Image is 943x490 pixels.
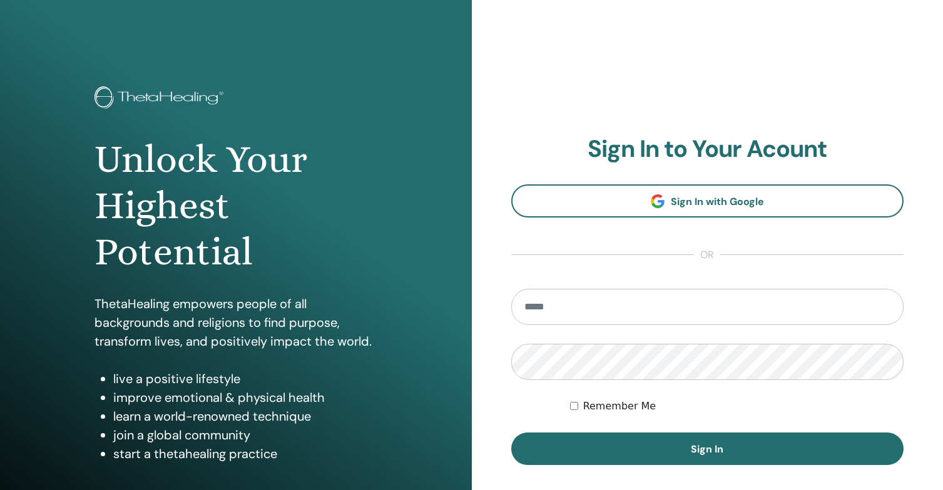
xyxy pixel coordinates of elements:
li: live a positive lifestyle [113,369,377,388]
h1: Unlock Your Highest Potential [94,136,377,276]
span: or [694,247,720,262]
button: Sign In [511,432,904,465]
li: learn a world-renowned technique [113,407,377,426]
a: Sign In with Google [511,184,904,217]
li: improve emotional & physical health [113,388,377,407]
span: Sign In [691,442,723,456]
li: join a global community [113,426,377,444]
p: ThetaHealing empowers people of all backgrounds and religions to find purpose, transform lives, a... [94,294,377,351]
div: Keep me authenticated indefinitely or until I manually logout [570,399,904,414]
li: start a thetahealing practice [113,444,377,463]
h2: Sign In to Your Acount [511,135,904,164]
label: Remember Me [583,399,656,414]
span: Sign In with Google [671,195,764,208]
